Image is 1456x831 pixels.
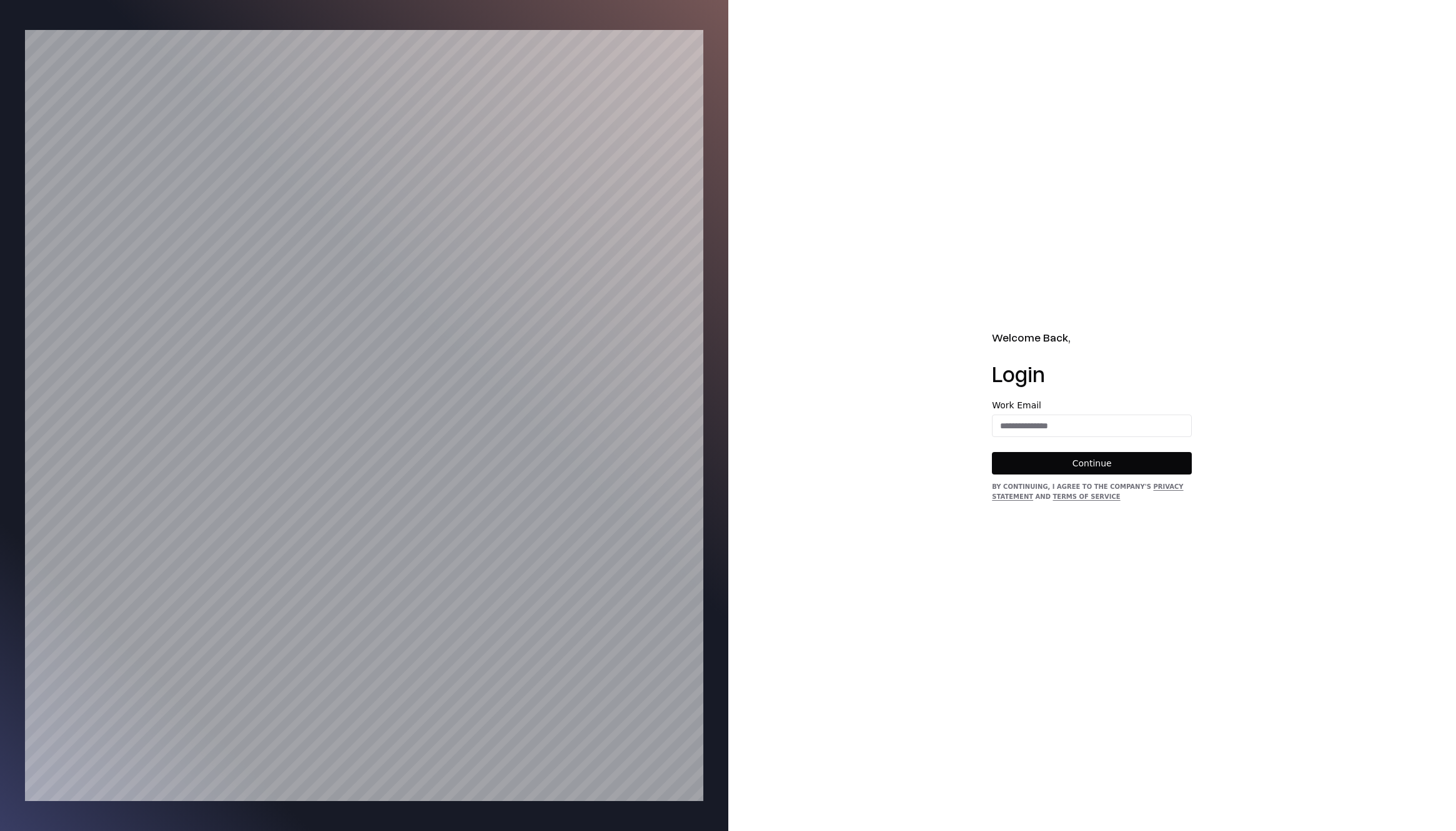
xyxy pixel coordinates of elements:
[992,482,1192,502] div: By continuing, I agree to the Company's and
[992,401,1192,410] label: Work Email
[992,452,1192,475] button: Continue
[1052,493,1120,500] a: Terms of Service
[992,361,1192,386] h1: Login
[992,329,1192,346] h2: Welcome Back,
[992,483,1183,500] a: Privacy Statement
